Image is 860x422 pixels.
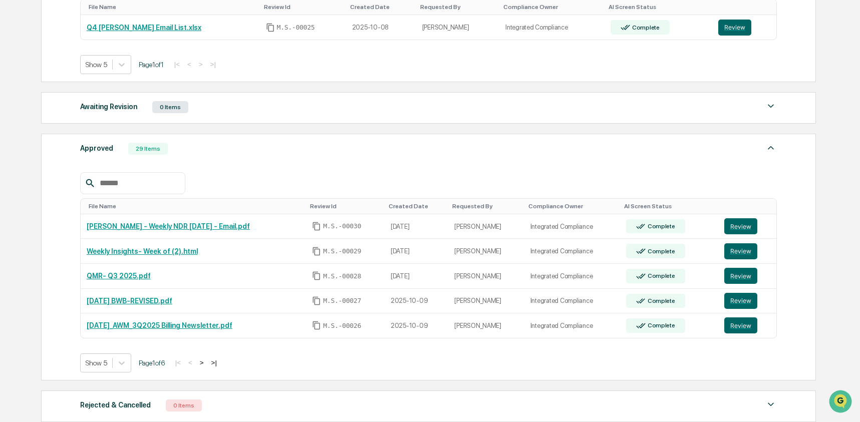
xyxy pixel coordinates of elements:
div: 29 Items [128,143,168,155]
span: Copy Id [312,247,321,256]
div: Toggle SortBy [350,4,412,11]
iframe: Open customer support [828,389,855,416]
div: Awaiting Revision [80,100,137,113]
img: 1746055101610-c473b297-6a78-478c-a979-82029cc54cd1 [10,77,28,95]
div: 🗄️ [73,127,81,135]
div: Complete [646,297,675,304]
button: > [197,358,207,367]
button: Review [724,268,757,284]
td: Integrated Compliance [524,239,620,264]
td: 2025-10-09 [385,289,448,314]
div: Toggle SortBy [720,4,772,11]
p: How can we help? [10,21,182,37]
button: Review [724,218,757,234]
div: Complete [646,322,675,329]
div: 🔎 [10,146,18,154]
button: Review [724,293,757,309]
div: Complete [646,248,675,255]
div: Rejected & Cancelled [80,398,151,411]
span: M.S.-00027 [323,297,361,305]
a: Q4 [PERSON_NAME] Email List.xlsx [87,24,201,32]
td: [PERSON_NAME] [416,15,499,40]
div: Toggle SortBy [420,4,495,11]
button: < [184,60,194,69]
button: > [196,60,206,69]
a: 🔎Data Lookup [6,141,67,159]
img: caret [765,142,777,154]
span: Pylon [100,170,121,177]
a: Review [724,243,770,259]
a: 🗄️Attestations [69,122,128,140]
button: >| [207,60,219,69]
div: Toggle SortBy [389,203,444,210]
span: Copy Id [312,222,321,231]
div: Toggle SortBy [726,203,772,210]
a: Review [718,20,770,36]
img: caret [765,100,777,112]
div: Toggle SortBy [609,4,708,11]
a: Review [724,268,770,284]
td: Integrated Compliance [499,15,605,40]
span: M.S.-00026 [323,322,361,330]
span: Data Lookup [20,145,63,155]
td: Integrated Compliance [524,313,620,338]
div: 0 Items [166,399,202,411]
span: Copy Id [266,23,275,32]
td: [PERSON_NAME] [448,264,524,289]
a: [DATE] BWB-REVISED.pdf [87,297,172,305]
td: Integrated Compliance [524,214,620,239]
td: [PERSON_NAME] [448,313,524,338]
div: Complete [646,223,675,230]
td: Integrated Compliance [524,289,620,314]
span: M.S.-00029 [323,247,361,255]
a: Powered byPylon [71,169,121,177]
div: Approved [80,142,113,155]
div: 0 Items [152,101,188,113]
div: Toggle SortBy [89,4,256,11]
a: Weekly Insights- Week of (2).html [87,247,198,255]
span: M.S.-00025 [277,24,315,32]
td: [PERSON_NAME] [448,239,524,264]
span: Copy Id [312,296,321,305]
div: Toggle SortBy [503,4,601,11]
span: Attestations [83,126,124,136]
td: 2025-10-08 [346,15,416,40]
div: Toggle SortBy [452,203,520,210]
div: Toggle SortBy [624,203,714,210]
td: [DATE] [385,239,448,264]
td: 2025-10-09 [385,313,448,338]
div: Complete [630,24,660,31]
button: Review [718,20,751,36]
span: Page 1 of 1 [139,61,164,69]
button: Review [724,317,757,333]
button: |< [172,358,184,367]
td: [PERSON_NAME] [448,214,524,239]
td: [DATE] [385,264,448,289]
span: M.S.-00028 [323,272,361,280]
span: Copy Id [312,271,321,280]
div: Toggle SortBy [264,4,342,11]
img: caret [765,398,777,410]
a: Review [724,218,770,234]
button: < [185,358,195,367]
a: QMR- Q3 2025.pdf [87,272,151,280]
a: Review [724,293,770,309]
span: Preclearance [20,126,65,136]
div: Complete [646,272,675,279]
div: Toggle SortBy [310,203,381,210]
td: Integrated Compliance [524,264,620,289]
button: Start new chat [170,80,182,92]
td: [DATE] [385,214,448,239]
div: Toggle SortBy [528,203,616,210]
div: Toggle SortBy [89,203,303,210]
div: 🖐️ [10,127,18,135]
span: Page 1 of 6 [139,359,165,367]
span: M.S.-00030 [323,222,361,230]
a: Review [724,317,770,333]
div: We're available if you need us! [34,87,127,95]
button: |< [171,60,183,69]
button: >| [208,358,220,367]
td: [PERSON_NAME] [448,289,524,314]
